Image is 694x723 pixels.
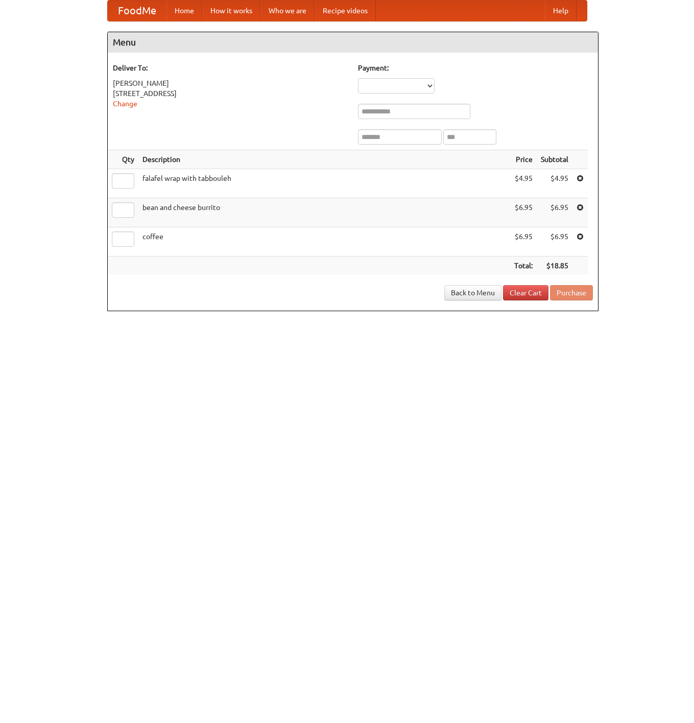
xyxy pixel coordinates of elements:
[260,1,315,21] a: Who we are
[315,1,376,21] a: Recipe videos
[202,1,260,21] a: How it works
[138,150,510,169] th: Description
[510,227,537,256] td: $6.95
[537,227,572,256] td: $6.95
[510,169,537,198] td: $4.95
[537,256,572,275] th: $18.85
[510,150,537,169] th: Price
[138,198,510,227] td: bean and cheese burrito
[444,285,501,300] a: Back to Menu
[503,285,548,300] a: Clear Cart
[108,1,166,21] a: FoodMe
[537,169,572,198] td: $4.95
[550,285,593,300] button: Purchase
[108,150,138,169] th: Qty
[138,169,510,198] td: falafel wrap with tabbouleh
[537,198,572,227] td: $6.95
[545,1,577,21] a: Help
[537,150,572,169] th: Subtotal
[166,1,202,21] a: Home
[113,78,348,88] div: [PERSON_NAME]
[113,88,348,99] div: [STREET_ADDRESS]
[510,256,537,275] th: Total:
[138,227,510,256] td: coffee
[358,63,593,73] h5: Payment:
[113,63,348,73] h5: Deliver To:
[113,100,137,108] a: Change
[510,198,537,227] td: $6.95
[108,32,598,53] h4: Menu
